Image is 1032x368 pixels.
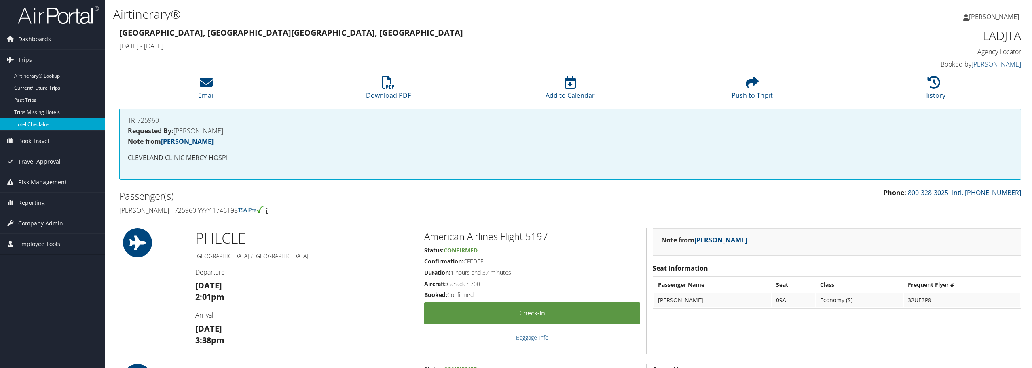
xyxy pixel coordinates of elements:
h5: Canadair 700 [424,280,640,288]
h5: Confirmed [424,290,640,299]
strong: Seat Information [653,263,708,272]
span: Book Travel [18,130,49,151]
img: airportal-logo.png [18,5,99,24]
strong: Status: [424,246,444,254]
strong: Note from [128,137,214,145]
span: Trips [18,49,32,69]
h1: Airtinerary® [113,5,723,22]
strong: [GEOGRAPHIC_DATA], [GEOGRAPHIC_DATA] [GEOGRAPHIC_DATA], [GEOGRAPHIC_DATA] [119,27,463,38]
strong: [DATE] [195,280,222,290]
strong: 3:38pm [195,334,224,345]
a: 800-328-3025- Intl. [PHONE_NUMBER] [908,188,1021,197]
img: tsa-precheck.png [238,206,264,213]
a: [PERSON_NAME] [963,4,1027,28]
h4: Booked by [805,59,1021,68]
th: Seat [772,277,815,292]
a: Check-in [424,302,640,324]
h5: 1 hours and 37 minutes [424,268,640,276]
td: 09A [772,292,815,307]
th: Passenger Name [654,277,771,292]
h4: Departure [195,267,412,276]
h4: TR-725960 [128,117,1013,123]
h1: PHL CLE [195,228,412,248]
a: [PERSON_NAME] [161,137,214,145]
span: Dashboards [18,29,51,49]
span: Travel Approval [18,151,61,171]
strong: Note from [661,235,747,244]
a: Download PDF [366,80,411,99]
span: [PERSON_NAME] [969,12,1019,21]
p: CLEVELAND CLINIC MERCY HOSPI [128,152,1013,163]
span: Employee Tools [18,233,60,254]
h2: Passenger(s) [119,189,564,202]
h1: LADJTA [805,27,1021,44]
h4: [PERSON_NAME] [128,127,1013,134]
strong: [DATE] [195,323,222,334]
a: Add to Calendar [546,80,595,99]
strong: Phone: [884,188,906,197]
td: [PERSON_NAME] [654,292,771,307]
th: Frequent Flyer # [904,277,1020,292]
strong: Duration: [424,268,450,276]
span: Company Admin [18,213,63,233]
h4: [PERSON_NAME] - 725960 YYYY 1746198 [119,206,564,214]
h4: [DATE] - [DATE] [119,41,793,50]
span: Confirmed [444,246,478,254]
a: Baggage Info [516,333,548,341]
a: Email [198,80,215,99]
a: Push to Tripit [732,80,773,99]
h5: [GEOGRAPHIC_DATA] / [GEOGRAPHIC_DATA] [195,252,412,260]
a: History [923,80,945,99]
strong: Confirmation: [424,257,463,265]
h2: American Airlines Flight 5197 [424,229,640,243]
td: Economy (S) [816,292,903,307]
h4: Arrival [195,310,412,319]
td: 32UE3P8 [904,292,1020,307]
span: Reporting [18,192,45,212]
span: Risk Management [18,172,67,192]
th: Class [816,277,903,292]
a: [PERSON_NAME] [694,235,747,244]
strong: Booked: [424,290,447,298]
h5: CFEDEF [424,257,640,265]
h4: Agency Locator [805,47,1021,56]
strong: Aircraft: [424,280,447,287]
a: [PERSON_NAME] [971,59,1021,68]
strong: Requested By: [128,126,173,135]
strong: 2:01pm [195,291,224,302]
